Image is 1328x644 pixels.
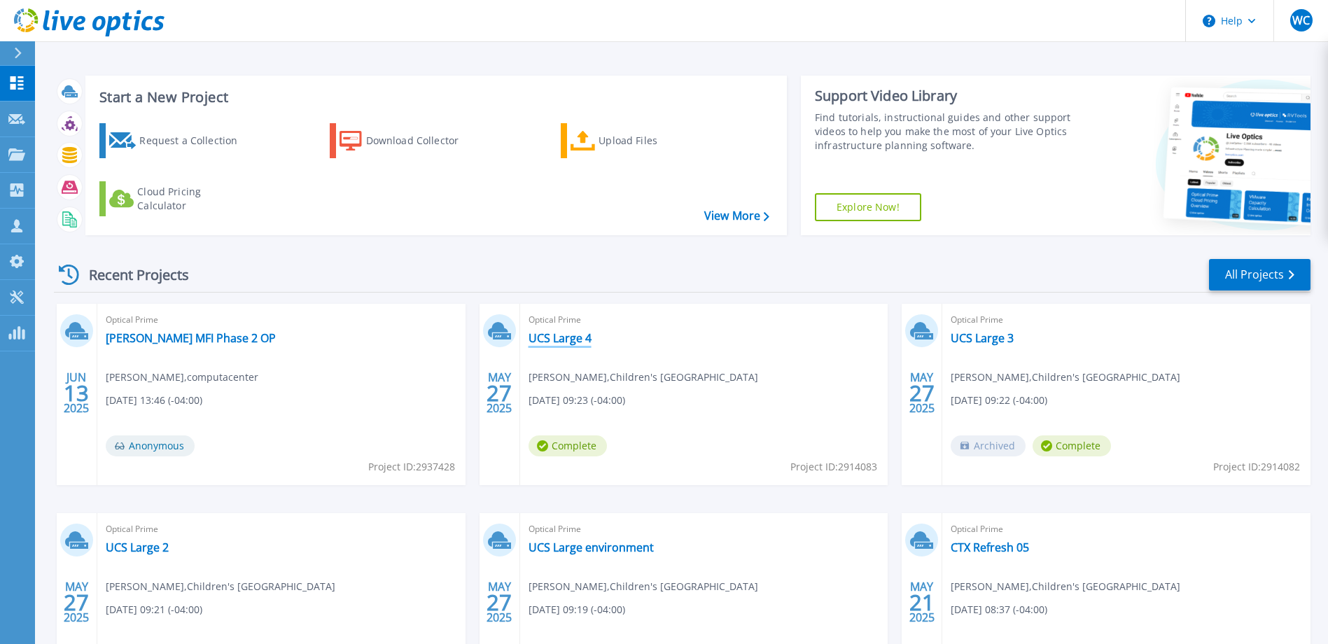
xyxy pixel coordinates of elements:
a: Explore Now! [815,193,921,221]
span: WC [1292,15,1310,26]
a: UCS Large 3 [951,331,1014,345]
span: [DATE] 09:21 (-04:00) [106,602,202,617]
span: [DATE] 09:19 (-04:00) [529,602,625,617]
a: View More [704,209,769,223]
div: Upload Files [599,127,711,155]
span: [PERSON_NAME] , Children's [GEOGRAPHIC_DATA] [106,579,335,594]
a: Cloud Pricing Calculator [99,181,256,216]
span: Project ID: 2914083 [790,459,877,475]
span: 27 [487,387,512,399]
a: All Projects [1209,259,1310,290]
span: [DATE] 13:46 (-04:00) [106,393,202,408]
span: Optical Prime [529,521,880,537]
a: UCS Large 4 [529,331,592,345]
span: 27 [909,387,935,399]
a: Request a Collection [99,123,256,158]
span: Complete [1033,435,1111,456]
a: CTX Refresh 05 [951,540,1029,554]
span: Archived [951,435,1026,456]
span: Optical Prime [106,521,457,537]
h3: Start a New Project [99,90,769,105]
span: 13 [64,387,89,399]
div: MAY 2025 [63,577,90,628]
span: Optical Prime [106,312,457,328]
span: [PERSON_NAME] , Children's [GEOGRAPHIC_DATA] [529,579,758,594]
span: Optical Prime [951,312,1302,328]
span: [PERSON_NAME] , Children's [GEOGRAPHIC_DATA] [951,579,1180,594]
span: [PERSON_NAME] , computacenter [106,370,258,385]
div: Download Collector [366,127,478,155]
span: [DATE] 09:22 (-04:00) [951,393,1047,408]
span: [DATE] 09:23 (-04:00) [529,393,625,408]
span: 27 [487,596,512,608]
div: Recent Projects [54,258,208,292]
div: Request a Collection [139,127,251,155]
div: Support Video Library [815,87,1075,105]
a: UCS Large 2 [106,540,169,554]
a: [PERSON_NAME] MFI Phase 2 OP [106,331,276,345]
span: Anonymous [106,435,195,456]
div: MAY 2025 [486,577,512,628]
span: Optical Prime [951,521,1302,537]
a: UCS Large environment [529,540,654,554]
div: Find tutorials, instructional guides and other support videos to help you make the most of your L... [815,111,1075,153]
span: 21 [909,596,935,608]
div: MAY 2025 [486,367,512,419]
div: Cloud Pricing Calculator [137,185,249,213]
a: Upload Files [561,123,717,158]
span: 27 [64,596,89,608]
span: [PERSON_NAME] , Children's [GEOGRAPHIC_DATA] [529,370,758,385]
span: [DATE] 08:37 (-04:00) [951,602,1047,617]
a: Download Collector [330,123,486,158]
div: MAY 2025 [909,577,935,628]
span: Complete [529,435,607,456]
div: JUN 2025 [63,367,90,419]
span: [PERSON_NAME] , Children's [GEOGRAPHIC_DATA] [951,370,1180,385]
span: Optical Prime [529,312,880,328]
span: Project ID: 2937428 [368,459,455,475]
div: MAY 2025 [909,367,935,419]
span: Project ID: 2914082 [1213,459,1300,475]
